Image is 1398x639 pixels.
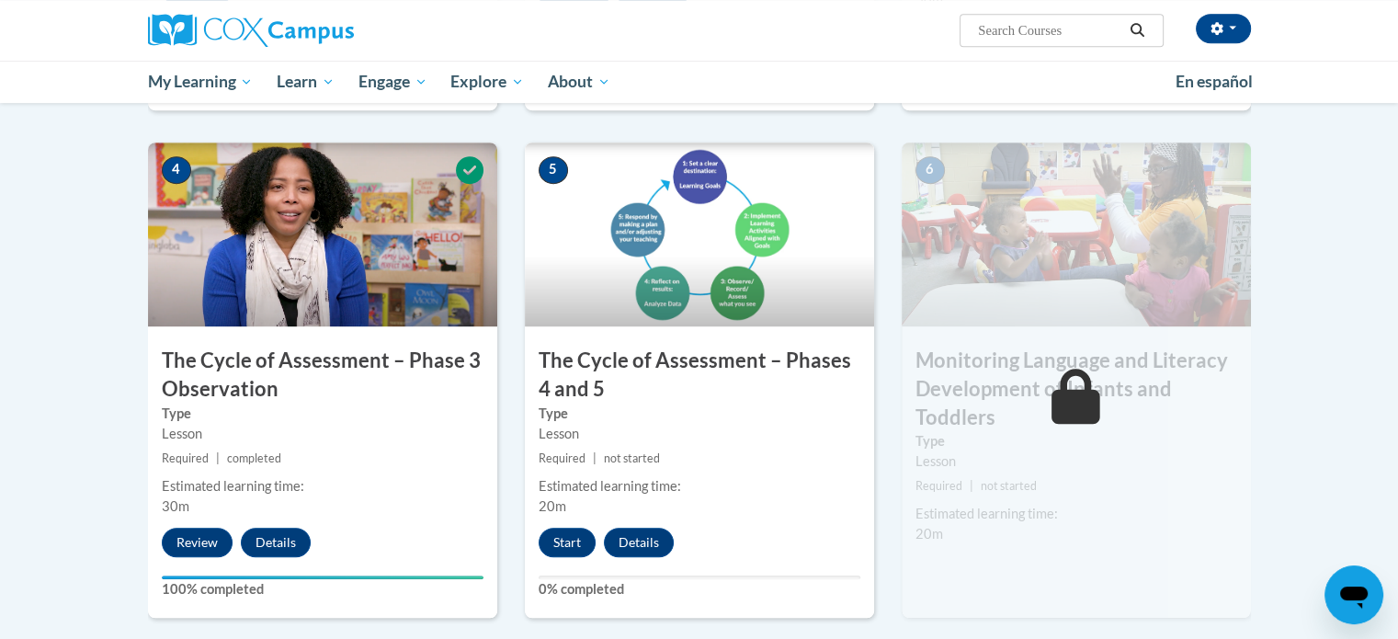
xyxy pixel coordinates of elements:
[536,61,622,103] a: About
[147,71,253,93] span: My Learning
[241,528,311,557] button: Details
[148,143,497,326] img: Course Image
[539,476,860,496] div: Estimated learning time:
[162,156,191,184] span: 4
[902,347,1251,431] h3: Monitoring Language and Literacy Development of Infants and Toddlers
[1176,72,1253,91] span: En español
[162,451,209,465] span: Required
[539,528,596,557] button: Start
[216,451,220,465] span: |
[539,404,860,424] label: Type
[548,71,610,93] span: About
[539,579,860,599] label: 0% completed
[525,143,874,326] img: Course Image
[970,479,973,493] span: |
[1196,14,1251,43] button: Account Settings
[148,347,497,404] h3: The Cycle of Assessment – Phase 3 Observation
[148,14,354,47] img: Cox Campus
[277,71,335,93] span: Learn
[162,579,483,599] label: 100% completed
[162,404,483,424] label: Type
[162,576,483,579] div: Your progress
[1324,565,1383,624] iframe: Button to launch messaging window
[539,451,585,465] span: Required
[915,451,1237,472] div: Lesson
[1123,19,1151,41] button: Search
[915,431,1237,451] label: Type
[162,498,189,514] span: 30m
[981,479,1037,493] span: not started
[438,61,536,103] a: Explore
[148,14,497,47] a: Cox Campus
[450,71,524,93] span: Explore
[162,528,233,557] button: Review
[604,528,674,557] button: Details
[539,156,568,184] span: 5
[593,451,597,465] span: |
[915,156,945,184] span: 6
[604,451,660,465] span: not started
[976,19,1123,41] input: Search Courses
[525,347,874,404] h3: The Cycle of Assessment – Phases 4 and 5
[539,424,860,444] div: Lesson
[265,61,347,103] a: Learn
[915,479,962,493] span: Required
[539,498,566,514] span: 20m
[915,504,1237,524] div: Estimated learning time:
[902,143,1251,326] img: Course Image
[162,476,483,496] div: Estimated learning time:
[120,61,1279,103] div: Main menu
[347,61,439,103] a: Engage
[915,526,943,542] span: 20m
[136,61,266,103] a: My Learning
[162,424,483,444] div: Lesson
[1164,63,1265,101] a: En español
[358,71,427,93] span: Engage
[227,451,281,465] span: completed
